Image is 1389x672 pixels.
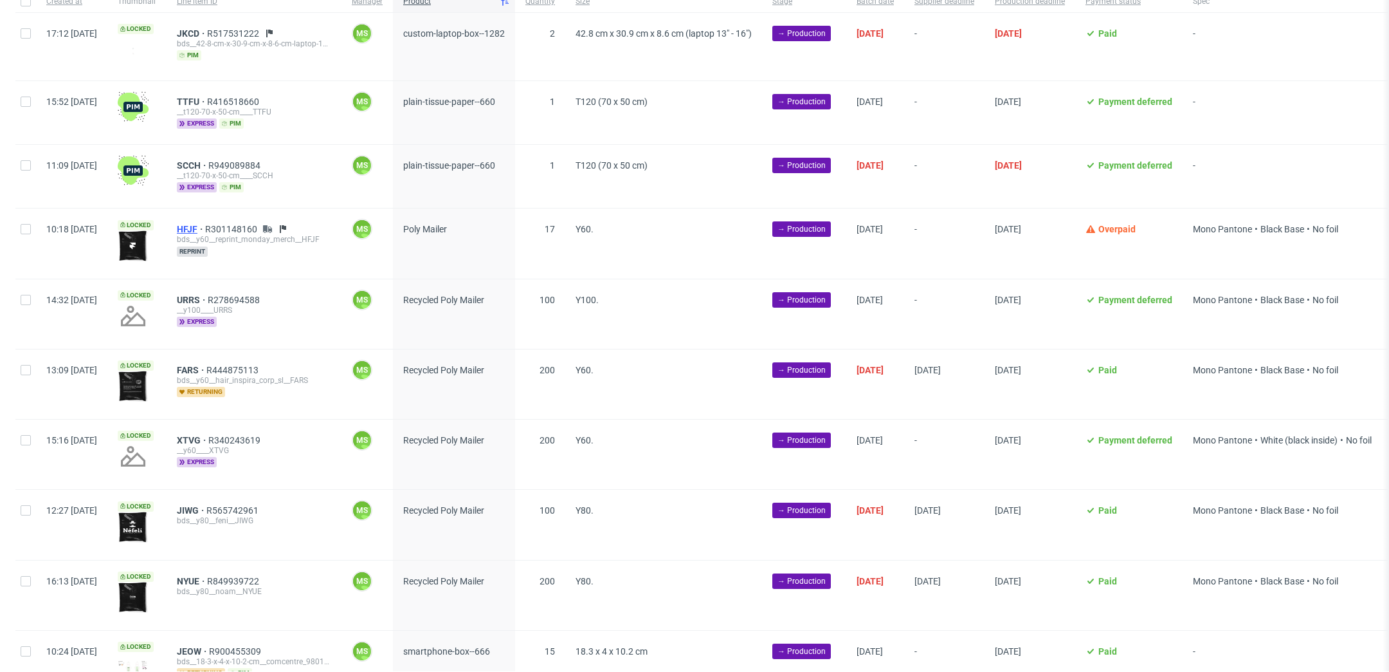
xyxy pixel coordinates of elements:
img: no_design.png [118,441,149,472]
span: [DATE] [857,505,884,516]
div: bds__y80__noam__NYUE [177,586,331,597]
img: no_design.png [118,301,149,331]
div: bds__18-3-x-4-x-10-2-cm__comcentre_9801__JEOW [177,657,331,667]
span: Black Base [1260,295,1304,305]
span: plain-tissue-paper--660 [403,160,495,171]
span: JKCD [177,28,207,39]
span: - [1193,28,1372,65]
span: [DATE] [995,224,1021,234]
span: - [914,435,974,474]
span: → Production [777,575,826,587]
span: [DATE] [857,365,884,375]
span: Locked [118,572,154,582]
span: Mono Pantone [1193,365,1252,375]
span: [DATE] [857,576,884,586]
div: bds__y60__hair_inspira_corp_sl__FARS [177,375,331,386]
span: Payment deferred [1098,435,1172,445]
span: [DATE] [995,435,1021,445]
a: R565742961 [206,505,261,516]
span: 16:13 [DATE] [46,576,97,586]
span: Locked [118,360,154,371]
span: Locked [118,501,154,512]
span: Mono Pantone [1193,576,1252,586]
span: Recycled Poly Mailer [403,295,484,305]
figcaption: MS [353,572,371,590]
a: TTFU [177,97,207,107]
span: 12:27 [DATE] [46,505,97,516]
a: R340243619 [208,435,263,445]
span: Black Base [1260,224,1304,234]
span: Paid [1098,365,1117,375]
span: 200 [540,576,555,586]
a: XTVG [177,435,208,445]
span: FARS [177,365,206,375]
span: Paid [1098,28,1117,39]
a: SCCH [177,160,208,171]
span: Y80. [576,576,594,586]
a: JEOW [177,646,209,657]
span: • [1304,295,1312,305]
span: URRS [177,295,208,305]
span: Mono Pantone [1193,505,1252,516]
span: Recycled Poly Mailer [403,435,484,445]
a: HFJF [177,224,205,234]
span: No foil [1346,435,1372,445]
span: 15 [545,646,555,657]
span: Black Base [1260,576,1304,586]
span: 15:52 [DATE] [46,97,97,107]
span: [DATE] [857,435,883,445]
a: R949089884 [208,160,263,171]
span: 13:09 [DATE] [46,365,97,375]
span: • [1338,435,1346,445]
span: Overpaid [1098,224,1136,234]
span: returning [177,387,225,397]
span: - [914,97,974,129]
span: • [1252,435,1260,445]
span: plain-tissue-paper--660 [403,97,495,107]
div: __y60____XTVG [177,445,331,456]
span: [DATE] [995,97,1021,107]
figcaption: MS [353,24,371,42]
span: 42.8 cm x 30.9 cm x 8.6 cm (laptop 13" - 16") [576,28,752,39]
span: Y60. [576,365,594,375]
span: • [1304,365,1312,375]
span: R849939722 [207,576,262,586]
span: [DATE] [914,505,941,516]
a: R278694588 [208,295,262,305]
span: [DATE] [995,160,1022,171]
a: R301148160 [205,224,260,234]
a: JIWG [177,505,206,516]
span: • [1304,224,1312,234]
span: pim [177,50,201,61]
span: Recycled Poly Mailer [403,365,484,375]
span: T120 (70 x 50 cm) [576,160,648,171]
span: 17:12 [DATE] [46,28,97,39]
a: NYUE [177,576,207,586]
span: No foil [1312,576,1338,586]
span: Locked [118,220,154,230]
span: 200 [540,365,555,375]
span: • [1304,505,1312,516]
span: → Production [777,364,826,376]
span: Poly Mailer [403,224,447,234]
span: express [177,182,217,192]
span: express [177,118,217,129]
span: • [1252,365,1260,375]
a: R444875113 [206,365,261,375]
span: [DATE] [995,505,1021,516]
div: bds__y60__reprint_monday_merch__HFJF [177,234,331,245]
figcaption: MS [353,93,371,111]
span: 10:24 [DATE] [46,646,97,657]
span: → Production [777,505,826,516]
span: Recycled Poly Mailer [403,576,484,586]
a: R416518660 [207,97,262,107]
span: [DATE] [995,576,1021,586]
figcaption: MS [353,431,371,449]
